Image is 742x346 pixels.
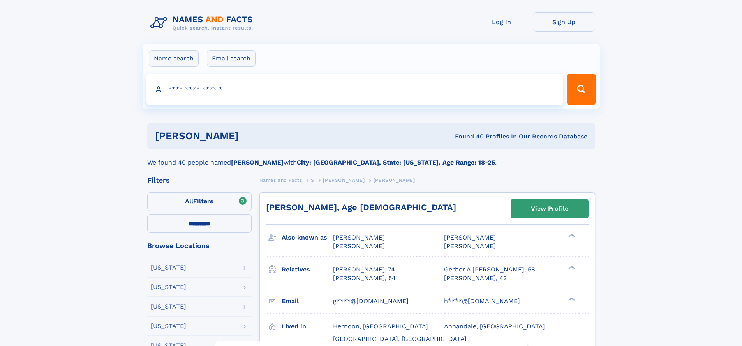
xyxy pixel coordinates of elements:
[282,231,333,244] h3: Also known as
[511,199,588,218] a: View Profile
[444,323,545,330] span: Annandale, [GEOGRAPHIC_DATA]
[147,192,252,211] label: Filters
[151,264,186,271] div: [US_STATE]
[333,265,395,274] a: [PERSON_NAME], 74
[444,274,507,282] a: [PERSON_NAME], 42
[471,12,533,32] a: Log In
[566,296,576,302] div: ❯
[151,303,186,310] div: [US_STATE]
[231,159,284,166] b: [PERSON_NAME]
[566,265,576,270] div: ❯
[566,233,576,238] div: ❯
[207,50,256,67] label: Email search
[147,149,595,167] div: We found 40 people named with .
[155,131,347,141] h1: [PERSON_NAME]
[282,295,333,308] h3: Email
[311,177,314,183] span: S
[311,175,314,185] a: S
[147,242,252,249] div: Browse Locations
[533,12,595,32] a: Sign Up
[297,159,495,166] b: City: [GEOGRAPHIC_DATA], State: [US_STATE], Age Range: 18-25
[259,175,302,185] a: Names and Facts
[323,175,365,185] a: [PERSON_NAME]
[146,74,564,105] input: search input
[347,132,587,141] div: Found 40 Profiles In Our Records Database
[323,177,365,183] span: [PERSON_NAME]
[374,177,415,183] span: [PERSON_NAME]
[567,74,596,105] button: Search Button
[151,284,186,290] div: [US_STATE]
[333,242,385,250] span: [PERSON_NAME]
[151,323,186,329] div: [US_STATE]
[444,265,535,274] a: Gerber A [PERSON_NAME], 58
[333,335,467,342] span: [GEOGRAPHIC_DATA], [GEOGRAPHIC_DATA]
[282,320,333,333] h3: Lived in
[333,274,396,282] a: [PERSON_NAME], 54
[185,197,193,205] span: All
[282,263,333,276] h3: Relatives
[444,234,496,241] span: [PERSON_NAME]
[266,202,456,212] a: [PERSON_NAME], Age [DEMOGRAPHIC_DATA]
[147,177,252,184] div: Filters
[333,323,428,330] span: Herndon, [GEOGRAPHIC_DATA]
[147,12,259,34] img: Logo Names and Facts
[444,242,496,250] span: [PERSON_NAME]
[531,200,568,218] div: View Profile
[149,50,199,67] label: Name search
[333,234,385,241] span: [PERSON_NAME]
